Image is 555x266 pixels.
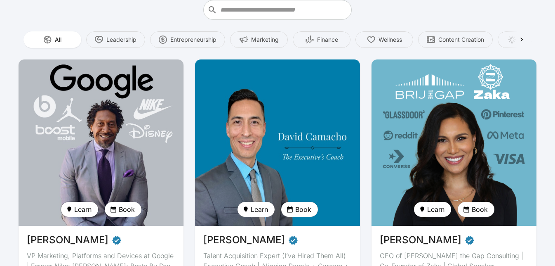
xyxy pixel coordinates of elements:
[293,31,350,48] button: Finance
[170,36,216,44] span: Entrepreneurship
[427,204,444,214] span: Learn
[251,204,268,214] span: Learn
[95,36,103,44] img: Leadership
[295,204,311,214] span: Book
[238,202,275,217] button: Learn
[372,59,536,226] img: avatar of Devika Brij
[317,36,338,44] span: Finance
[414,202,451,217] button: Learn
[472,204,488,214] span: Book
[251,36,279,44] span: Marketing
[380,233,461,247] span: [PERSON_NAME]
[195,59,360,226] img: avatar of David Camacho
[465,233,475,247] span: Verified partner - Devika Brij
[119,204,135,214] span: Book
[112,233,122,247] span: Verified partner - Daryl Butler
[61,202,98,217] button: Learn
[458,202,494,217] button: Book
[43,36,52,44] img: All
[55,36,61,44] span: All
[355,31,413,48] button: Wellness
[159,36,167,44] img: Entrepreneurship
[306,36,314,44] img: Finance
[19,59,183,226] img: avatar of Daryl Butler
[86,31,145,48] button: Leadership
[203,233,285,247] span: [PERSON_NAME]
[438,36,484,44] span: Content Creation
[24,31,81,48] button: All
[74,204,92,214] span: Learn
[367,36,375,44] img: Wellness
[105,202,141,217] button: Book
[281,202,318,217] button: Book
[288,233,298,247] span: Verified partner - David Camacho
[27,233,108,247] span: [PERSON_NAME]
[427,36,435,44] img: Content Creation
[379,36,402,44] span: Wellness
[106,36,136,44] span: Leadership
[240,36,248,44] img: Marketing
[150,31,225,48] button: Entrepreneurship
[230,31,288,48] button: Marketing
[418,31,493,48] button: Content Creation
